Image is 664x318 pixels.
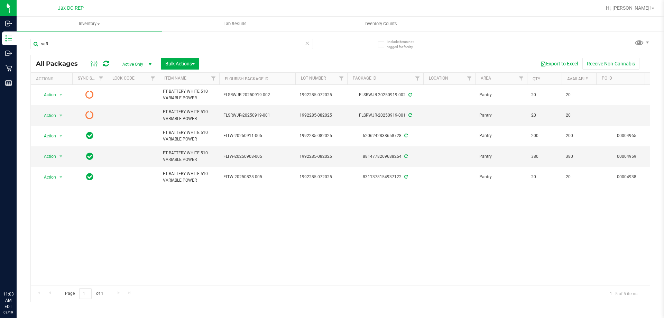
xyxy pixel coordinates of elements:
span: 20 [531,174,557,180]
span: 20 [566,174,592,180]
div: FLSRWJR-20250919-001 [346,112,424,119]
button: Export to Excel [536,58,582,70]
span: 1992285-072025 [299,92,343,98]
div: 8814778269688254 [346,153,424,160]
a: Location [429,76,448,81]
a: Sync Status [78,76,104,81]
span: 20 [566,112,592,119]
span: Sync from Compliance System [403,154,408,159]
span: Sync from Compliance System [407,92,412,97]
span: Bulk Actions [165,61,195,66]
a: Package ID [353,76,376,81]
iframe: Resource center [7,263,28,283]
input: 1 [79,288,92,299]
inline-svg: Reports [5,80,12,87]
span: Sync from Compliance System [403,133,408,138]
a: Filter [95,73,107,84]
span: 20 [531,92,557,98]
span: Jax DC REP [58,5,84,11]
span: select [57,152,65,161]
button: Receive Non-Cannabis [582,58,639,70]
span: 1992285-082025 [299,153,343,160]
span: Pending Sync [85,90,94,100]
a: Filter [208,73,219,84]
span: Pantry [479,92,523,98]
p: 11:03 AM EDT [3,291,13,310]
a: Flourish Package ID [225,76,268,81]
span: In Sync [86,152,93,161]
div: 8311378154937122 [346,174,424,180]
span: 380 [566,153,592,160]
span: Lab Results [214,21,256,27]
a: Qty [533,76,540,81]
inline-svg: Outbound [5,50,12,57]
span: Include items not tagged for facility [387,39,422,49]
span: FT BATTERY WHITE 510 VARIABLE POWER [163,129,215,143]
span: FT BATTERY WHITE 510 VARIABLE POWER [163,150,215,163]
a: Item Name [164,76,186,81]
span: FLTW-20250911-005 [223,133,291,139]
a: Lock Code [112,76,135,81]
a: 00004959 [617,154,636,159]
span: Sync from Compliance System [407,113,412,118]
a: PO ID [602,76,612,81]
p: 09/19 [3,310,13,315]
span: 200 [566,133,592,139]
span: Hi, [PERSON_NAME]! [606,5,651,11]
span: 1992285-082025 [299,112,343,119]
span: FLTW-20250908-005 [223,153,291,160]
inline-svg: Inventory [5,35,12,42]
a: Lab Results [162,17,308,31]
div: FLSRWJR-20250919-002 [346,92,424,98]
span: Action [38,111,56,120]
a: Inventory [17,17,162,31]
span: select [57,172,65,182]
span: Pending Sync [85,110,94,120]
span: 380 [531,153,557,160]
a: 00004965 [617,133,636,138]
span: Action [38,172,56,182]
span: FT BATTERY WHITE 510 VARIABLE POWER [163,88,215,101]
span: FLSRWJR-20250919-002 [223,92,291,98]
span: Action [38,90,56,100]
span: FLSRWJR-20250919-001 [223,112,291,119]
span: 200 [531,133,557,139]
inline-svg: Inbound [5,20,12,27]
span: Clear [305,39,310,48]
a: Filter [147,73,159,84]
span: Pantry [479,112,523,119]
a: 00004938 [617,174,636,179]
a: Area [481,76,491,81]
span: All Packages [36,60,85,67]
span: FLTW-20250828-005 [223,174,291,180]
a: Filter [464,73,475,84]
span: select [57,131,65,141]
span: select [57,90,65,100]
span: 1992285-082025 [299,133,343,139]
span: In Sync [86,172,93,182]
a: Filter [516,73,527,84]
span: In Sync [86,131,93,140]
span: 20 [531,112,557,119]
span: 1992285-072025 [299,174,343,180]
input: Search Package ID, Item Name, SKU, Lot or Part Number... [30,39,313,49]
span: FT BATTERY WHITE 510 VARIABLE POWER [163,109,215,122]
a: Filter [336,73,347,84]
a: Lot Number [301,76,326,81]
span: Pantry [479,174,523,180]
button: Bulk Actions [161,58,199,70]
span: Pantry [479,133,523,139]
div: Actions [36,76,70,81]
span: Sync from Compliance System [403,174,408,179]
div: 6206242838658728 [346,133,424,139]
a: Inventory Counts [308,17,453,31]
span: Action [38,131,56,141]
span: Inventory [17,21,162,27]
a: Filter [412,73,423,84]
span: FT BATTERY WHITE 510 VARIABLE POWER [163,171,215,184]
span: 1 - 5 of 5 items [604,288,643,299]
span: select [57,111,65,120]
inline-svg: Retail [5,65,12,72]
span: 20 [566,92,592,98]
span: Inventory Counts [355,21,406,27]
